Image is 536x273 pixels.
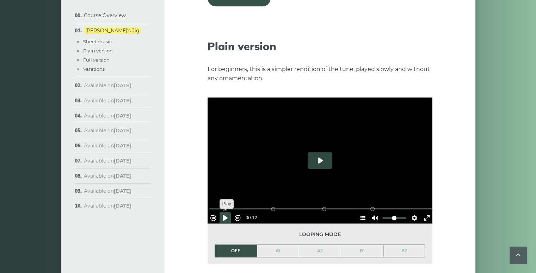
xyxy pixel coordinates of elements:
span: Available on [84,203,131,209]
strong: [DATE] [114,97,131,104]
span: Available on [84,173,131,179]
a: [PERSON_NAME]’s Jig [84,27,141,34]
strong: [DATE] [114,203,131,209]
span: Available on [84,127,131,134]
h2: Plain version [208,40,432,53]
a: B1 [341,245,383,257]
a: B2 [383,245,425,257]
a: Full version [83,57,110,63]
strong: [DATE] [114,158,131,164]
a: Varations [83,66,105,72]
strong: [DATE] [114,113,131,119]
a: A1 [257,245,299,257]
a: Plain version [83,48,113,53]
span: Available on [84,82,131,89]
a: Sheet music [83,39,112,44]
span: Available on [84,113,131,119]
strong: [DATE] [114,173,131,179]
p: For beginners, this is a simpler rendition of the tune, played slowly and without any ornamentation. [208,65,432,83]
span: Looping mode [215,230,425,239]
a: A2 [299,245,341,257]
strong: [DATE] [114,82,131,89]
span: Available on [84,188,131,194]
span: Available on [84,142,131,149]
strong: [DATE] [114,142,131,149]
span: Available on [84,158,131,164]
span: Available on [84,97,131,104]
a: Course Overview [84,12,126,19]
strong: [DATE] [114,188,131,194]
strong: [DATE] [114,127,131,134]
